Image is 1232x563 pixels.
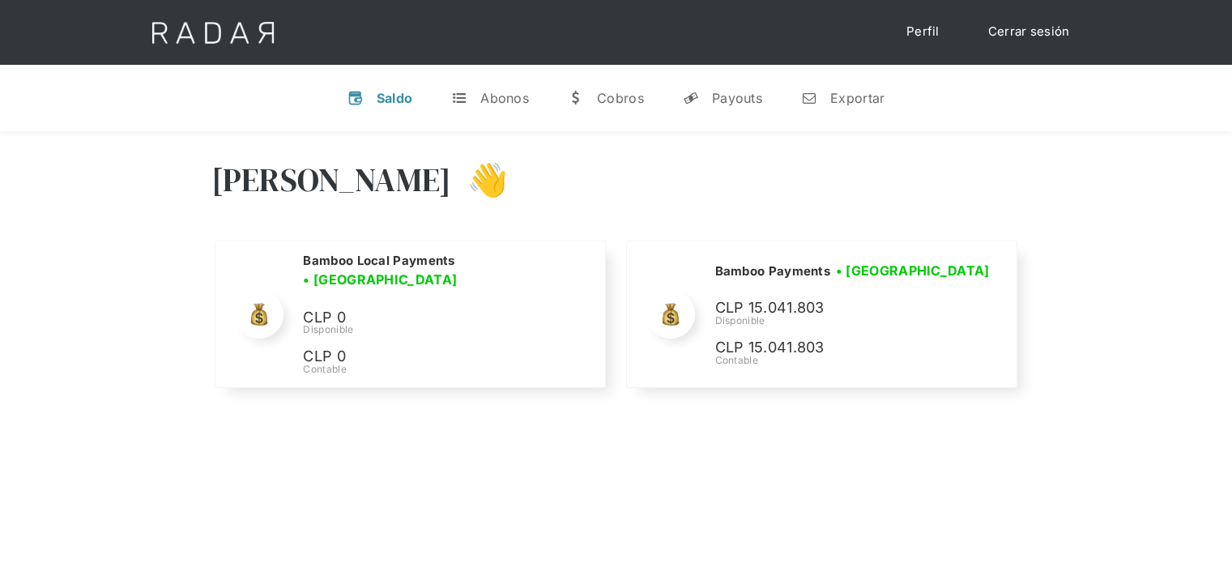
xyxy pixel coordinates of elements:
h2: Bamboo Payments [714,263,830,279]
div: Contable [303,362,585,377]
h3: 👋 [451,160,508,200]
p: CLP 15.041.803 [714,296,957,320]
h2: Bamboo Local Payments [303,253,454,269]
div: t [451,90,467,106]
div: v [347,90,364,106]
div: w [568,90,584,106]
a: Perfil [890,16,956,48]
div: Disponible [714,313,995,328]
div: Abonos [480,90,529,106]
div: Contable [714,353,995,368]
div: Exportar [830,90,885,106]
p: CLP 15.041.803 [714,336,957,360]
div: n [801,90,817,106]
div: Saldo [377,90,413,106]
h3: [PERSON_NAME] [211,160,452,200]
div: Cobros [597,90,644,106]
div: Disponible [303,322,585,337]
div: Payouts [712,90,762,106]
h3: • [GEOGRAPHIC_DATA] [836,261,990,280]
h3: • [GEOGRAPHIC_DATA] [303,270,457,289]
p: CLP 0 [303,345,546,369]
p: CLP 0 [303,306,546,330]
a: Cerrar sesión [972,16,1086,48]
div: y [683,90,699,106]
